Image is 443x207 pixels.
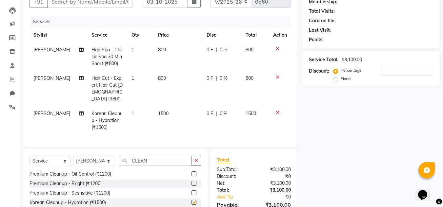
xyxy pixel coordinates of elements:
span: 1500 [246,111,256,116]
span: 0 F [207,75,213,82]
th: Total [242,28,270,43]
span: Hair Cut - Expert Hair Cut [DEMOGRAPHIC_DATA] (₹800) [91,75,123,102]
div: Discount: [309,68,329,75]
a: Add Tip [212,194,261,200]
span: Korean Cleanup - Hydration (₹1500) [91,111,123,130]
th: Price [154,28,203,43]
label: Fixed [341,76,351,82]
div: ₹3,100.00 [254,166,296,173]
span: 800 [246,47,253,53]
div: Discount: [212,173,254,180]
input: Search or Scan [119,156,192,166]
th: Disc [203,28,242,43]
div: Total: [212,187,254,194]
span: 0 F [207,46,213,53]
div: ₹0 [261,194,296,200]
span: 800 [158,47,166,53]
div: Points: [309,36,324,43]
th: Qty [128,28,154,43]
span: 800 [158,75,166,81]
span: 1500 [158,111,169,116]
div: Premium Cleanup - Oil Control (₹1200) [30,171,111,178]
span: | [216,110,217,117]
span: | [216,75,217,82]
span: [PERSON_NAME] [33,111,70,116]
span: Hair Spa - Classic Spa 30 Min Short (₹800) [91,47,124,66]
th: Action [269,28,291,43]
span: 1 [131,75,134,81]
span: 800 [246,75,253,81]
div: Sub Total: [212,166,254,173]
div: Last Visit: [309,27,331,34]
span: [PERSON_NAME] [33,47,70,53]
div: ₹0 [254,173,296,180]
div: Premium Cleanup - Bright (₹1200) [30,180,102,187]
div: Korean Cleanup - Hydration (₹1500) [30,199,106,206]
span: 0 F [207,110,213,117]
span: [PERSON_NAME] [33,75,70,81]
label: Percentage [341,67,362,73]
div: ₹3,100.00 [341,56,362,63]
span: | [216,46,217,53]
span: 0 % [220,110,228,117]
div: Net: [212,180,254,187]
div: Premium Cleanup - Sesnsitive (₹1200) [30,190,110,197]
div: Total Visits: [309,8,335,15]
span: 0 % [220,46,228,53]
div: ₹3,100.00 [254,180,296,187]
iframe: chat widget [415,181,436,200]
th: Service [88,28,128,43]
div: ₹3,100.00 [254,187,296,194]
span: Total [217,156,232,163]
div: Services [30,16,296,28]
span: 1 [131,47,134,53]
div: Service Total: [309,56,339,63]
span: 1 [131,111,134,116]
div: Card on file: [309,17,336,24]
span: 0 % [220,75,228,82]
th: Stylist [30,28,88,43]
